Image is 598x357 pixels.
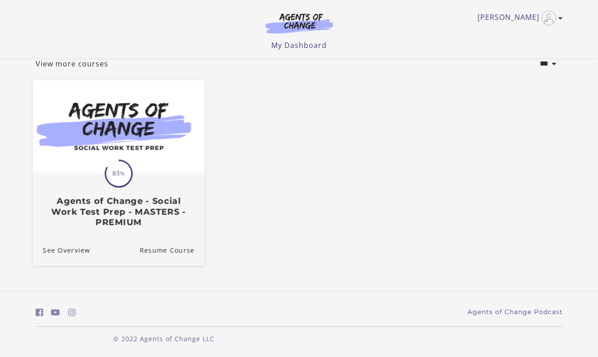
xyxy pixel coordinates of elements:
a: View more courses [36,58,108,69]
a: Agents of Change - Social Work Test Prep - MASTERS - PREMIUM: Resume Course [139,235,204,265]
img: Agents of Change Logo [256,13,343,33]
i: https://www.instagram.com/agentsofchangeprep/ (Open in a new window) [68,308,76,317]
i: https://www.youtube.com/c/AgentsofChangeTestPrepbyMeaganMitchell (Open in a new window) [51,308,60,317]
a: https://www.youtube.com/c/AgentsofChangeTestPrepbyMeaganMitchell (Open in a new window) [51,306,60,319]
span: 83% [106,161,131,186]
a: Agents of Change Podcast [468,307,563,317]
a: Agents of Change - Social Work Test Prep - MASTERS - PREMIUM: See Overview [32,235,90,265]
a: Toggle menu [477,11,558,25]
i: https://www.facebook.com/groups/aswbtestprep (Open in a new window) [36,308,43,317]
a: https://www.facebook.com/groups/aswbtestprep (Open in a new window) [36,306,43,319]
a: https://www.instagram.com/agentsofchangeprep/ (Open in a new window) [68,306,76,319]
p: © 2022 Agents of Change LLC [36,334,292,343]
a: My Dashboard [271,40,327,50]
h3: Agents of Change - Social Work Test Prep - MASTERS - PREMIUM [42,196,194,227]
